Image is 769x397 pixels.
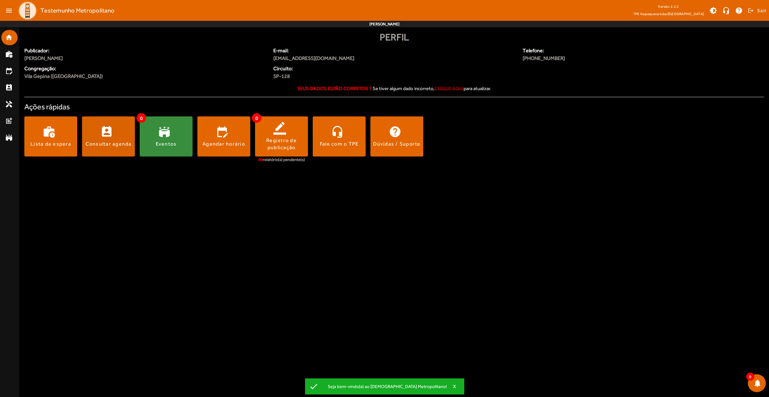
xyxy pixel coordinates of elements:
[5,67,13,75] mat-icon: edit_calendar
[258,157,263,162] span: 00
[453,384,456,389] span: X
[24,30,764,44] div: Perfil
[747,6,766,15] button: Sair
[24,47,266,55] span: Publicador:
[30,140,71,148] div: Lista de espera
[3,4,15,17] mat-icon: menu
[255,116,308,156] button: Registro de publicação
[255,137,308,151] div: Registro de publicação
[156,140,177,148] div: Eventos
[320,140,359,148] div: Fale com o TPE
[297,86,372,91] strong: Seus dados estão corretos ?
[757,5,766,16] span: Sair
[273,72,390,80] span: SP-128
[140,116,193,156] button: Eventos
[24,72,103,80] span: Vila Gepina ([GEOGRAPHIC_DATA])
[523,47,702,55] span: Telefone:
[523,55,702,62] span: [PHONE_NUMBER]
[136,113,146,123] span: 0
[82,116,135,156] button: Consultar agenda
[273,47,515,55] span: E-mail:
[309,382,318,391] mat-icon: check
[5,117,13,125] mat-icon: post_add
[203,140,245,148] div: Agendar horário
[373,86,491,91] span: Se tiver algum dado incorreto, para atualizar.
[24,102,764,112] h4: Ações rápidas
[5,134,13,141] mat-icon: stadium
[447,384,463,389] button: X
[373,140,420,148] div: Dúvidas / Suporte
[5,84,13,91] mat-icon: perm_contact_calendar
[5,34,13,41] mat-icon: home
[86,140,132,148] div: Consultar agenda
[370,116,423,156] button: Dúvidas / Suporte
[15,1,114,20] a: Testemunho Metropolitano
[633,11,704,17] span: TPE Itaquaquecetuba/[GEOGRAPHIC_DATA]
[40,5,114,16] span: Testemunho Metropolitano
[24,55,266,62] span: [PERSON_NAME]
[258,156,305,163] div: relatório(s) pendente(s)
[5,100,13,108] mat-icon: handyman
[5,50,13,58] mat-icon: work_history
[273,65,390,72] span: Circuito:
[24,65,266,72] span: Congregação:
[252,113,261,123] span: 0
[434,86,464,91] span: clique aqui
[633,3,704,11] div: Versão: 2.2.2
[24,116,77,156] button: Lista de espera
[313,116,366,156] button: Fale com o TPE
[18,1,37,20] img: Logo TPE
[746,373,754,381] span: 0
[273,55,515,62] span: [EMAIL_ADDRESS][DOMAIN_NAME]
[197,116,250,156] button: Agendar horário
[323,382,447,391] div: Seja bem-vindo(a) ao [DEMOGRAPHIC_DATA] Metropolitano!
